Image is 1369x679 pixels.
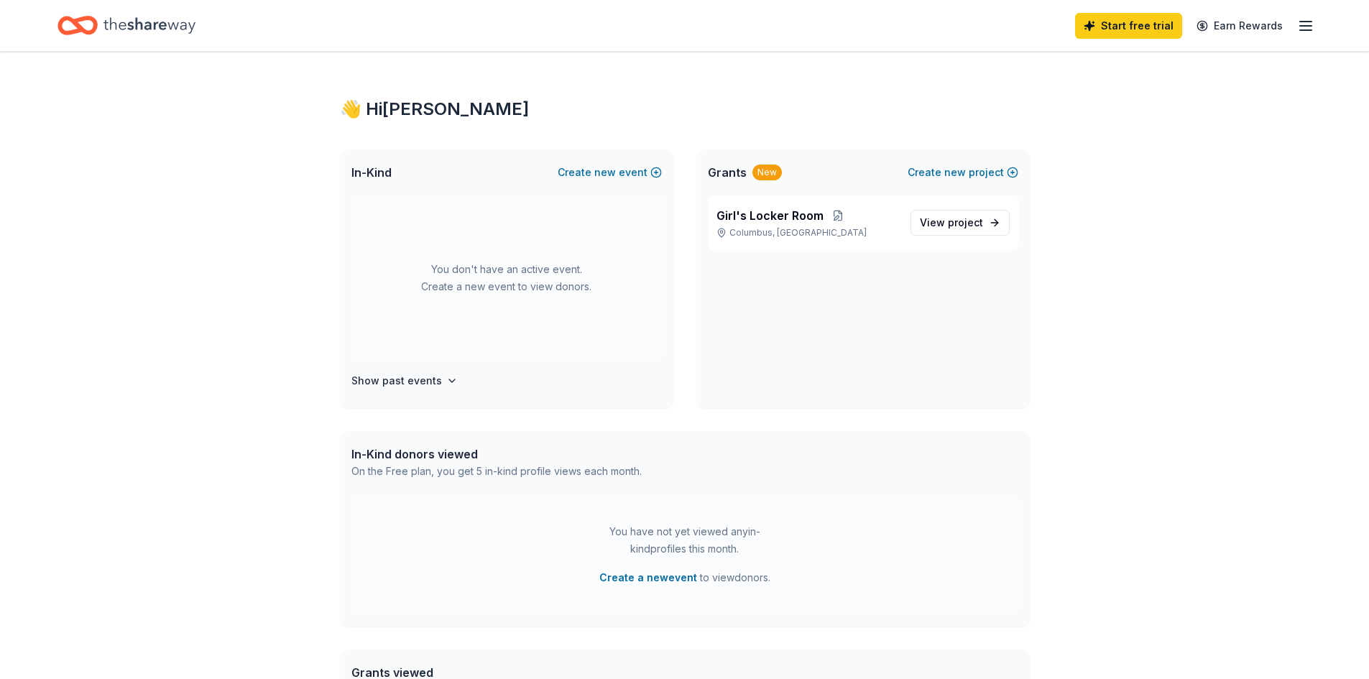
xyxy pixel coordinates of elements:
[340,98,1030,121] div: 👋 Hi [PERSON_NAME]
[908,164,1018,181] button: Createnewproject
[351,372,442,389] h4: Show past events
[351,445,642,463] div: In-Kind donors viewed
[944,164,966,181] span: new
[599,569,770,586] span: to view donors .
[1075,13,1182,39] a: Start free trial
[57,9,195,42] a: Home
[599,569,697,586] button: Create a newevent
[351,463,642,480] div: On the Free plan, you get 5 in-kind profile views each month.
[595,523,775,558] div: You have not yet viewed any in-kind profiles this month.
[948,216,983,228] span: project
[911,210,1010,236] a: View project
[1188,13,1291,39] a: Earn Rewards
[708,164,747,181] span: Grants
[594,164,616,181] span: new
[351,195,662,361] div: You don't have an active event. Create a new event to view donors.
[716,227,899,239] p: Columbus, [GEOGRAPHIC_DATA]
[558,164,662,181] button: Createnewevent
[920,214,983,231] span: View
[716,207,824,224] span: Girl's Locker Room
[752,165,782,180] div: New
[351,164,392,181] span: In-Kind
[351,372,458,389] button: Show past events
